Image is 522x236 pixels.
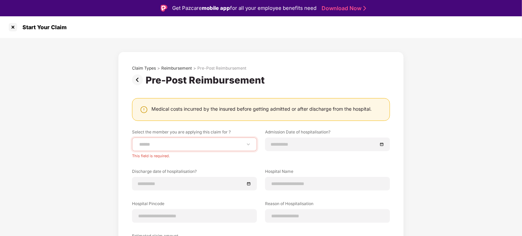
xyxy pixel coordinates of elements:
img: Stroke [363,5,366,12]
img: Logo [161,5,167,12]
label: Select the member you are applying this claim for ? [132,129,257,138]
div: Reimbursement [161,66,192,71]
strong: mobile app [202,5,230,11]
div: Claim Types [132,66,156,71]
div: Start Your Claim [18,24,67,31]
label: Discharge date of hospitalisation? [132,168,257,177]
div: This field is required. [132,151,257,158]
div: > [157,66,160,71]
img: svg+xml;base64,PHN2ZyBpZD0iUHJldi0zMngzMiIgeG1sbnM9Imh0dHA6Ly93d3cudzMub3JnLzIwMDAvc3ZnIiB3aWR0aD... [132,74,146,85]
div: Get Pazcare for all your employee benefits need [172,4,316,12]
img: svg+xml;base64,PHN2ZyBpZD0iV2FybmluZ18tXzI0eDI0IiBkYXRhLW5hbWU9Ildhcm5pbmcgLSAyNHgyNCIgeG1sbnM9Im... [140,106,148,114]
label: Admission Date of hospitalisation? [265,129,390,138]
label: Reason of Hospitalisation [265,201,390,209]
label: Hospital Name [265,168,390,177]
div: Pre-Post Reimbursement [197,66,246,71]
div: Medical costs incurred by the insured before getting admitted or after discharge from the hospital. [151,106,372,112]
label: Hospital Pincode [132,201,257,209]
div: Pre-Post Reimbursement [146,74,267,86]
div: > [193,66,196,71]
a: Download Now [322,5,364,12]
